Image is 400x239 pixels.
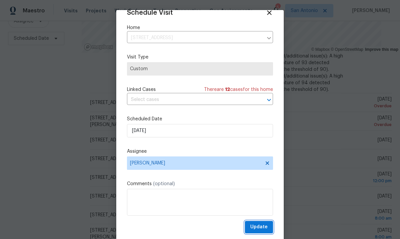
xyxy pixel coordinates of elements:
[127,86,156,93] span: Linked Cases
[127,124,273,137] input: M/D/YYYY
[266,9,273,16] span: Close
[127,24,273,31] label: Home
[127,95,254,105] input: Select cases
[127,116,273,122] label: Scheduled Date
[130,66,270,72] span: Custom
[225,87,230,92] span: 12
[153,182,175,186] span: (optional)
[250,223,268,231] span: Update
[127,33,263,43] input: Enter in an address
[130,160,261,166] span: [PERSON_NAME]
[245,221,273,233] button: Update
[127,9,173,16] span: Schedule Visit
[264,95,274,105] button: Open
[127,148,273,155] label: Assignee
[204,86,273,93] span: There are case s for this home
[127,181,273,187] label: Comments
[127,54,273,61] label: Visit Type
